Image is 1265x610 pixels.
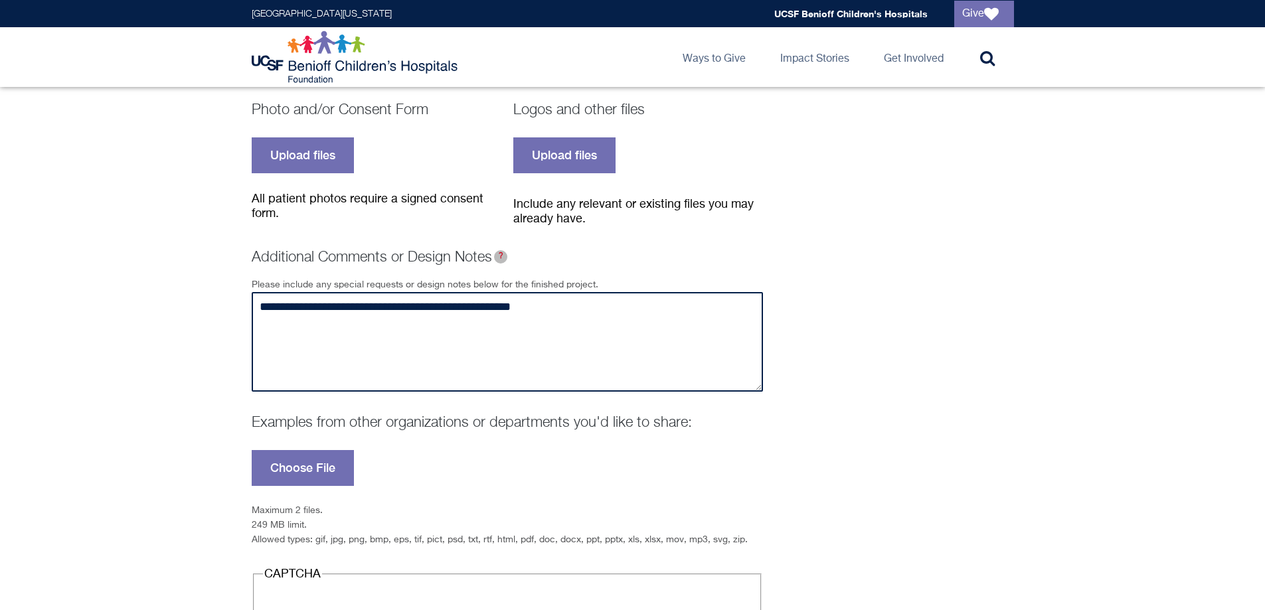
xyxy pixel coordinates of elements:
a: Get Involved [873,27,954,87]
label: Upload files [513,137,616,173]
span: ? [499,252,503,260]
a: Ways to Give [672,27,756,87]
label: Choose File [252,450,354,486]
a: UCSF Benioff Children's Hospitals [774,8,928,19]
label: Logos and other files [513,103,645,117]
span: Examples [494,250,507,264]
a: Give [954,1,1014,27]
div: All patient photos require a signed consent form. [252,192,501,221]
a: [GEOGRAPHIC_DATA][US_STATE] [252,9,392,19]
div: Please include any special requests or design notes below for the finished project. [252,277,763,292]
img: Logo for UCSF Benioff Children's Hospitals Foundation [252,31,461,84]
div: Include any relevant or existing files you may already have. [513,197,763,226]
a: Impact Stories [770,27,860,87]
label: Photo and/or Consent Form [252,103,428,117]
label: Additional Comments or Design Notes [252,250,510,265]
legend: CAPTCHA [263,567,322,581]
div: Maximum 2 files. 249 MB limit. Allowed types: gif, jpg, png, bmp, eps, tif, pict, psd, txt, rtf, ... [252,503,763,547]
label: Examples from other organizations or departments you'd like to share: [252,416,692,430]
label: Upload files [252,137,354,173]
